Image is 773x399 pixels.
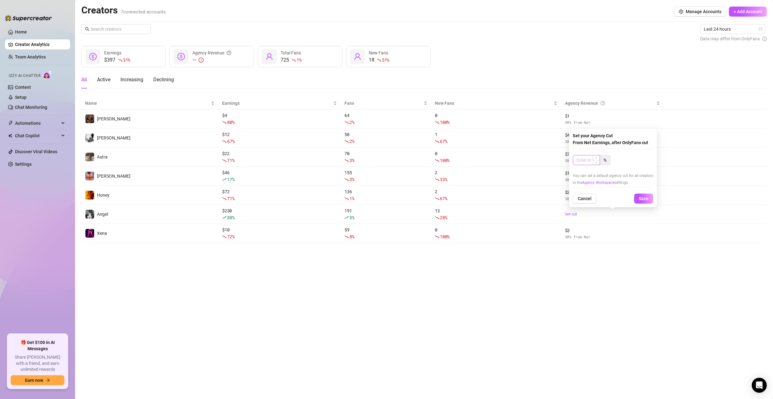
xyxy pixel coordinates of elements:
[85,172,94,180] img: Stella
[440,234,450,240] span: 100 %
[595,162,598,164] span: down
[573,174,653,185] span: You can set a default agency cut for all creators in the settings.
[222,100,332,107] span: Earnings
[565,196,660,202] span: 30 % from Net
[15,118,59,128] span: Automations
[281,50,301,55] span: Total Fans
[222,150,337,164] div: $ 22
[639,196,648,201] span: Save
[15,149,57,154] a: Discover Viral Videos
[349,215,354,220] span: 5 %
[593,160,600,165] span: Decrease Value
[15,95,27,100] a: Setup
[565,139,660,144] span: 30 % from Net
[218,97,341,109] th: Earnings
[222,177,226,182] span: rise
[344,131,427,145] div: 50
[431,97,561,109] th: New Fans
[8,134,12,138] img: Chat Copilot
[344,207,427,221] div: 191
[440,119,450,125] span: 100 %
[344,196,349,201] span: fall
[222,188,337,202] div: $ 72
[5,15,52,21] img: logo-BBDzfeDw.svg
[565,132,660,139] span: $ 4
[440,176,447,182] span: 33 %
[81,76,87,83] div: All
[435,139,439,144] span: fall
[435,131,557,145] div: 1
[97,231,107,236] span: Xena
[104,56,130,64] div: $397
[292,58,296,62] span: fall
[435,196,439,201] span: fall
[344,169,427,183] div: 155
[25,378,43,383] span: Earn now
[97,174,130,179] span: [PERSON_NAME]
[729,7,767,17] button: + Add Account
[440,215,447,220] span: 28 %
[382,57,389,63] span: 51 %
[91,26,142,33] input: Search creators
[15,39,65,49] a: Creator Analytics
[578,196,592,201] span: Cancel
[565,234,660,240] span: 30 % from Net
[573,194,597,204] button: Cancel
[344,177,349,182] span: fall
[15,85,31,90] a: Content
[349,157,354,163] span: 3 %
[85,153,94,161] img: Astra
[704,24,762,34] span: Last 24 hours
[762,35,767,42] span: info-circle
[679,9,683,14] span: setting
[435,215,439,220] span: fall
[349,176,354,182] span: 3 %
[227,176,234,182] span: 17 %
[369,50,388,55] span: New Fans
[565,113,660,119] span: $ 1
[344,226,427,240] div: 59
[222,120,226,124] span: fall
[85,229,94,238] img: Xena
[85,114,94,123] img: Nina
[344,139,349,144] span: fall
[15,105,47,110] a: Chat Monitoring
[222,226,337,240] div: $ 10
[227,119,234,125] span: 80 %
[15,29,27,34] a: Home
[281,56,301,64] div: 725
[344,150,427,164] div: 70
[46,378,50,382] span: arrow-right
[344,112,427,126] div: 64
[297,57,301,63] span: 1 %
[377,58,381,62] span: fall
[435,235,439,239] span: fall
[344,158,349,163] span: fall
[565,158,660,164] span: 30 % from Net
[440,195,447,201] span: 67 %
[435,158,439,163] span: fall
[344,215,349,220] span: rise
[600,155,610,165] div: %
[15,131,59,141] span: Chat Copilot
[582,180,614,185] a: Agency Workspace
[97,76,110,83] div: Active
[81,4,166,16] h2: Creators
[227,49,231,56] span: question-circle
[11,375,64,385] button: Earn nowarrow-right
[435,169,557,183] div: 2
[15,54,46,59] a: Team Analytics
[222,112,337,126] div: $ 4
[123,57,130,63] span: 31 %
[593,155,600,160] span: Increase Value
[222,196,226,201] span: fall
[601,100,605,107] span: question-circle
[85,27,89,31] span: search
[341,97,431,109] th: Fans
[177,53,185,60] span: dollar-circle
[192,56,231,64] div: —
[752,378,767,393] div: Open Intercom Messenger
[674,7,726,17] button: Manage Accounts
[354,53,361,60] span: user
[349,234,354,240] span: 8 %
